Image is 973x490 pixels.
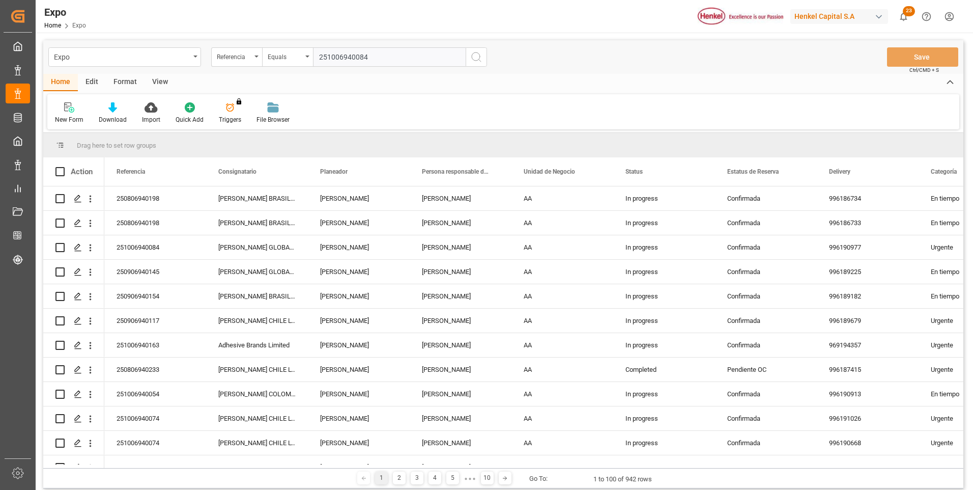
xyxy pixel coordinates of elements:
[268,50,302,62] div: Equals
[887,47,958,67] button: Save
[313,47,466,67] input: Type to search
[104,284,206,308] div: 250906940154
[593,474,652,484] div: 1 to 100 of 942 rows
[206,186,308,210] div: [PERSON_NAME] BRASIL LTDA.
[790,9,888,24] div: Henkel Capital S.A
[817,211,919,235] div: 996186733
[613,455,715,479] div: In progress
[308,455,410,479] div: [PERSON_NAME]
[511,211,613,235] div: AA
[106,74,145,91] div: Format
[481,472,494,484] div: 10
[410,431,511,455] div: [PERSON_NAME]
[43,211,104,235] div: Press SPACE to select this row.
[625,168,643,175] span: Status
[104,235,206,259] div: 251006940084
[727,309,805,333] div: Confirmada
[308,284,410,308] div: [PERSON_NAME]
[817,431,919,455] div: 996190668
[817,284,919,308] div: 996189182
[410,333,511,357] div: [PERSON_NAME]
[206,309,308,333] div: [PERSON_NAME] CHILE LTDA.
[410,235,511,259] div: [PERSON_NAME]
[104,186,206,210] div: 250806940198
[142,115,160,124] div: Import
[43,260,104,284] div: Press SPACE to select this row.
[43,309,104,333] div: Press SPACE to select this row.
[218,168,256,175] span: Consignatario
[466,47,487,67] button: search button
[817,309,919,333] div: 996189679
[727,334,805,357] div: Confirmada
[613,431,715,455] div: In progress
[410,284,511,308] div: [PERSON_NAME]
[308,235,410,259] div: [PERSON_NAME]
[903,6,915,16] span: 23
[262,47,313,67] button: open menu
[44,5,86,20] div: Expo
[308,406,410,430] div: [PERSON_NAME]
[817,358,919,382] div: 996187415
[727,456,805,479] div: Confirmada
[511,260,613,284] div: AA
[54,50,190,63] div: Expo
[698,8,783,25] img: Henkel%20logo.jpg_1689854090.jpg
[410,382,511,406] div: [PERSON_NAME]
[727,358,805,382] div: Pendiente OC
[206,284,308,308] div: [PERSON_NAME] BRASIL LTDA.
[511,406,613,430] div: AA
[410,358,511,382] div: [PERSON_NAME]
[464,475,475,482] div: ● ● ●
[43,186,104,211] div: Press SPACE to select this row.
[104,455,206,479] div: 251006940129
[206,260,308,284] div: [PERSON_NAME] GLOBAL SUPPLY CHAIN B.V
[308,211,410,235] div: [PERSON_NAME]
[206,431,308,455] div: [PERSON_NAME] CHILE LTDA.
[727,260,805,284] div: Confirmada
[613,186,715,210] div: In progress
[613,309,715,333] div: In progress
[909,66,939,74] span: Ctrl/CMD + S
[308,260,410,284] div: [PERSON_NAME]
[511,358,613,382] div: AA
[43,431,104,455] div: Press SPACE to select this row.
[829,168,850,175] span: Delivery
[817,260,919,284] div: 996189225
[117,168,145,175] span: Referencia
[43,284,104,309] div: Press SPACE to select this row.
[410,406,511,430] div: [PERSON_NAME]
[176,115,204,124] div: Quick Add
[43,333,104,358] div: Press SPACE to select this row.
[613,358,715,382] div: Completed
[817,186,919,210] div: 996186734
[817,333,919,357] div: 969194357
[613,382,715,406] div: In progress
[524,168,575,175] span: Unidad de Negocio
[411,472,423,484] div: 3
[915,5,938,28] button: Help Center
[613,211,715,235] div: In progress
[931,168,957,175] span: Categoría
[393,472,406,484] div: 2
[817,382,919,406] div: 996190913
[790,7,892,26] button: Henkel Capital S.A
[104,309,206,333] div: 250906940117
[104,211,206,235] div: 250806940198
[43,455,104,480] div: Press SPACE to select this row.
[206,235,308,259] div: [PERSON_NAME] GLOBAL SUPPLY CHAIN B.V
[104,260,206,284] div: 250906940145
[43,406,104,431] div: Press SPACE to select this row.
[511,431,613,455] div: AA
[206,406,308,430] div: [PERSON_NAME] CHILE LTDA.
[71,167,93,176] div: Action
[422,168,490,175] span: Persona responsable de seguimiento
[308,431,410,455] div: [PERSON_NAME]
[256,115,290,124] div: File Browser
[104,333,206,357] div: 251006940163
[511,235,613,259] div: AA
[410,211,511,235] div: [PERSON_NAME]
[410,455,511,479] div: [PERSON_NAME]
[410,309,511,333] div: [PERSON_NAME]
[211,47,262,67] button: open menu
[892,5,915,28] button: show 23 new notifications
